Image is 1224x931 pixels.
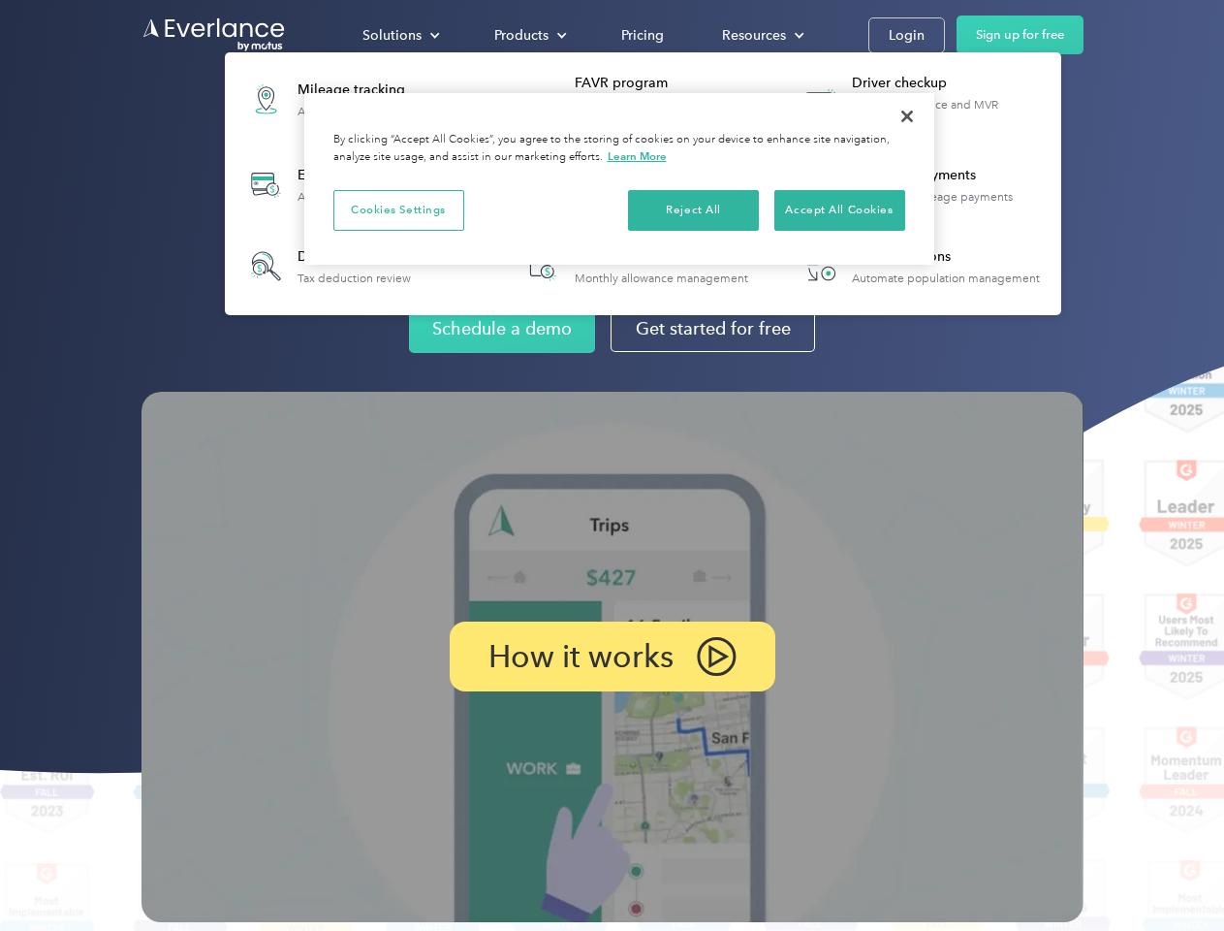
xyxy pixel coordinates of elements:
div: Solutions [343,18,455,52]
a: Accountable planMonthly allowance management [512,235,758,298]
a: Deduction finderTax deduction review [235,235,421,298]
a: Mileage trackingAutomatic mileage logs [235,64,433,135]
div: FAVR program [575,74,773,93]
a: Go to homepage [141,16,287,53]
a: Pricing [602,18,683,52]
a: FAVR programFixed & Variable Rate reimbursement design & management [512,64,774,135]
div: Products [475,18,582,52]
a: Driver checkupLicense, insurance and MVR verification [789,64,1051,135]
div: By clicking “Accept All Cookies”, you agree to the storing of cookies on your device to enhance s... [333,132,905,166]
nav: Products [225,52,1061,315]
div: Privacy [304,93,934,265]
div: Deduction finder [298,247,411,267]
div: Driver checkup [852,74,1051,93]
div: License, insurance and MVR verification [852,98,1051,125]
a: Expense trackingAutomatic transaction logs [235,149,447,220]
div: Tax deduction review [298,272,411,285]
div: Monthly allowance management [575,272,748,285]
a: Schedule a demo [409,305,595,353]
div: Automatic transaction logs [298,190,437,204]
div: Expense tracking [298,166,437,185]
div: Pricing [621,23,664,48]
div: Products [494,23,549,48]
a: Sign up for free [957,16,1083,54]
a: Login [868,17,945,53]
div: Solutions [362,23,422,48]
button: Close [886,95,928,138]
div: Resources [703,18,820,52]
div: Resources [722,23,786,48]
div: Cookie banner [304,93,934,265]
input: Submit [142,115,240,156]
div: Mileage tracking [298,80,424,100]
div: Automate population management [852,272,1040,285]
a: HR IntegrationsAutomate population management [789,235,1050,298]
a: Get started for free [611,305,815,352]
div: Login [889,23,925,48]
p: How it works [488,645,674,668]
div: Automatic mileage logs [298,105,424,118]
button: Reject All [628,190,759,231]
button: Accept All Cookies [774,190,905,231]
button: Cookies Settings [333,190,464,231]
div: HR Integrations [852,247,1040,267]
a: More information about your privacy, opens in a new tab [608,149,667,163]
